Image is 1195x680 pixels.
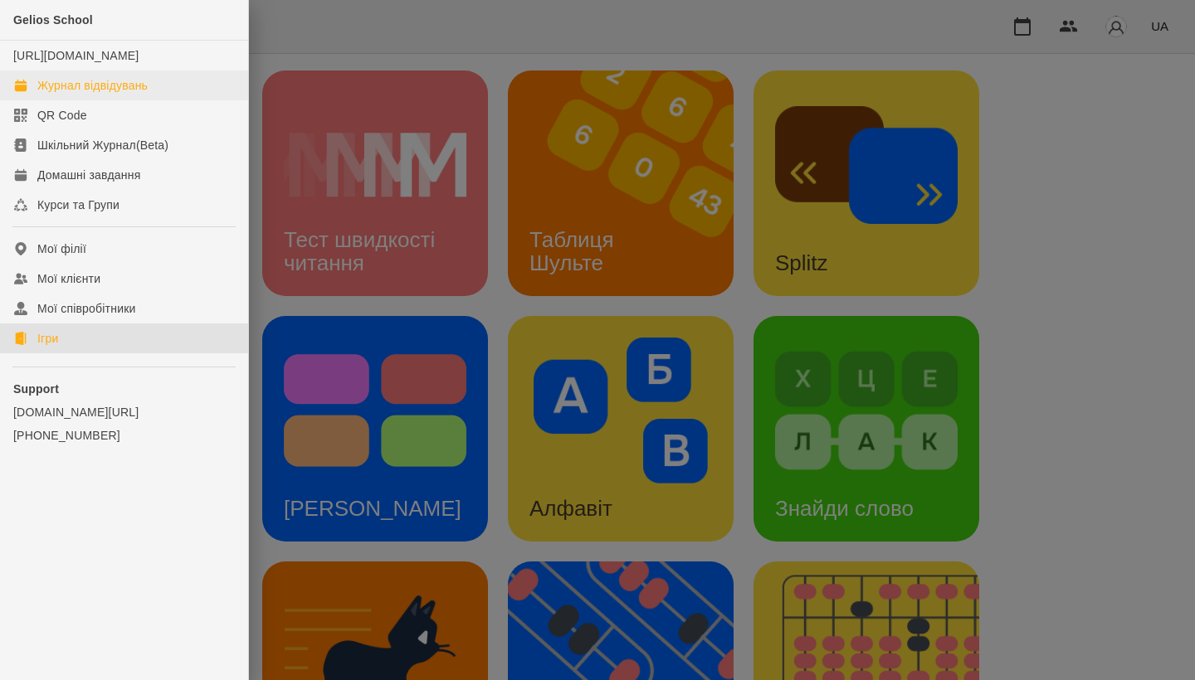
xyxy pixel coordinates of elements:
span: Gelios School [13,13,93,27]
a: [PHONE_NUMBER] [13,427,235,444]
div: Мої співробітники [37,300,136,317]
div: Мої клієнти [37,270,100,287]
a: [DOMAIN_NAME][URL] [13,404,235,420]
div: Курси та Групи [37,197,119,213]
p: Support [13,381,235,397]
div: Шкільний Журнал(Beta) [37,137,168,153]
div: Мої філії [37,240,86,257]
div: Ігри [37,330,58,347]
div: Домашні завдання [37,167,140,183]
div: Журнал відвідувань [37,77,148,94]
div: QR Code [37,107,87,124]
a: [URL][DOMAIN_NAME] [13,49,139,62]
